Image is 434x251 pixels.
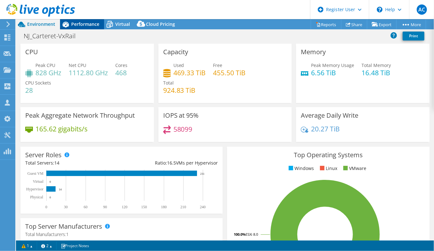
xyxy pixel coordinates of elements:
[33,179,44,184] text: Virtual
[27,21,55,27] span: Environment
[213,69,246,76] h4: 455.50 TiB
[367,19,397,29] a: Export
[64,205,68,209] text: 30
[246,232,258,237] tspan: ESXi 8.0
[115,69,127,76] h4: 468
[122,159,218,166] div: Ratio: VMs per Hypervisor
[167,160,176,166] span: 16.5
[17,242,37,250] a: 1
[25,87,51,94] h4: 28
[27,171,43,176] text: Guest VM
[403,32,424,41] a: Print
[35,69,61,76] h4: 828 GHz
[200,172,205,175] text: 231
[45,205,47,209] text: 0
[25,48,38,55] h3: CPU
[115,62,127,68] span: Cores
[163,112,199,119] h3: IOPS at 95%
[311,125,340,132] h4: 20.27 TiB
[71,21,99,27] span: Performance
[301,112,358,119] h3: Average Daily Write
[25,159,122,166] div: Total Servers:
[66,231,69,237] span: 1
[115,21,130,27] span: Virtual
[161,205,167,209] text: 180
[59,188,62,191] text: 14
[25,223,102,230] h3: Top Server Manufacturers
[163,87,196,94] h4: 924.83 TiB
[69,69,108,76] h4: 1112.80 GHz
[25,112,135,119] h3: Peak Aggregate Network Throughput
[311,69,354,76] h4: 6.56 TiB
[301,48,326,55] h3: Memory
[56,242,94,250] a: Project Notes
[35,62,55,68] span: Peak CPU
[26,187,43,191] text: Hypervisor
[49,180,51,183] text: 0
[103,205,107,209] text: 90
[213,62,223,68] span: Free
[25,231,218,238] h4: Total Manufacturers:
[342,165,367,172] li: VMware
[21,33,86,40] h1: NJ_Carteret-VxRail
[141,205,147,209] text: 150
[122,205,127,209] text: 120
[25,80,51,86] span: CPU Sockets
[417,4,427,15] span: AC
[232,151,424,159] h3: Top Operating Systems
[25,151,62,159] h3: Server Roles
[163,80,174,86] span: Total
[173,126,193,133] h4: 58099
[30,195,43,199] text: Physical
[49,196,51,199] text: 0
[84,205,88,209] text: 60
[287,165,314,172] li: Windows
[173,69,206,76] h4: 469.33 TiB
[180,205,186,209] text: 210
[377,7,383,12] svg: \n
[234,232,246,237] tspan: 100.0%
[362,69,391,76] h4: 16.48 TiB
[163,48,188,55] h3: Capacity
[54,160,59,166] span: 14
[173,62,184,68] span: Used
[341,19,367,29] a: Share
[311,19,341,29] a: Reports
[362,62,391,68] span: Total Memory
[318,165,338,172] li: Linux
[396,19,426,29] a: More
[69,62,86,68] span: Net CPU
[35,125,88,132] h4: 165.62 gigabits/s
[311,62,354,68] span: Peak Memory Usage
[146,21,175,27] span: Cloud Pricing
[37,242,57,250] a: 2
[200,205,206,209] text: 240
